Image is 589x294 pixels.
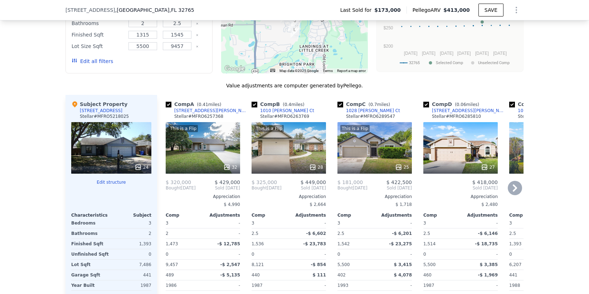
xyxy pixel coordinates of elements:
span: 9,457 [166,262,178,267]
div: 1052 [PERSON_NAME] Dr [518,108,572,114]
div: 2 [166,228,201,238]
text: [DATE] [404,51,418,56]
div: [STREET_ADDRESS][PERSON_NAME] [432,108,506,114]
button: Keyboard shortcuts [270,69,275,72]
span: -$ 6,201 [392,231,412,236]
span: -$ 6,602 [306,231,326,236]
div: This is a Flip [254,125,284,132]
span: 0 [252,252,254,257]
span: 3 [423,221,426,226]
button: Edit structure [71,179,151,185]
div: - [290,249,326,259]
div: Comp A [166,101,224,108]
span: -$ 1,969 [478,273,498,278]
span: Sold [DATE] [282,185,326,191]
img: Google [223,64,247,73]
span: Bought [252,185,267,191]
div: Value adjustments are computer generated by Pellego . [65,82,524,89]
span: 1,473 [166,241,178,246]
span: -$ 12,785 [217,241,240,246]
span: , FL 32765 [169,7,194,13]
div: [STREET_ADDRESS] [80,108,122,114]
span: 0 [166,252,169,257]
div: 3 [113,218,151,228]
div: 0 [113,249,151,259]
div: Adjustments [289,212,326,218]
span: -$ 5,135 [220,273,240,278]
a: Terms [323,69,333,73]
span: Map data ©2025 Google [279,69,318,73]
span: $ 2,664 [310,202,326,207]
div: 1986 [166,280,201,290]
span: Sold [DATE] [423,185,498,191]
text: [DATE] [475,51,489,56]
button: Edit all filters [72,58,113,65]
span: Sold [DATE] [196,185,240,191]
span: ( miles) [452,102,482,107]
a: [STREET_ADDRESS][PERSON_NAME] [423,108,506,114]
div: 2 [113,228,151,238]
div: Subject [111,212,151,218]
div: - [204,280,240,290]
button: Clear [196,45,199,48]
span: 8,121 [252,262,264,267]
div: Comp [337,212,375,218]
span: -$ 2,547 [220,262,240,267]
div: 1,393 [113,239,151,249]
span: $ 418,000 [472,179,498,185]
text: [DATE] [493,51,507,56]
div: - [204,249,240,259]
div: Comp C [337,101,393,108]
div: 24 [135,164,149,171]
span: , [GEOGRAPHIC_DATA] [115,6,194,14]
a: [STREET_ADDRESS][PERSON_NAME] [166,108,249,114]
span: 3 [509,221,512,226]
div: [DATE] [337,185,367,191]
div: Adjustments [203,212,240,218]
div: Comp E [509,101,567,108]
div: Appreciation [509,194,584,199]
span: 489 [166,273,174,278]
span: $ 422,500 [386,179,412,185]
span: $ 2,480 [481,202,498,207]
span: 3 [337,221,340,226]
div: Comp [509,212,546,218]
div: - [462,249,498,259]
a: 1052 [PERSON_NAME] Dr [509,108,572,114]
span: $413,000 [443,7,470,13]
div: Adjustments [461,212,498,218]
span: $ 320,000 [166,179,191,185]
span: ( miles) [280,102,307,107]
span: 0 [509,252,512,257]
div: Comp [252,212,289,218]
span: $173,000 [374,6,401,14]
div: Comp [166,212,203,218]
span: 460 [423,273,432,278]
div: Unfinished Sqft [71,249,110,259]
span: 441 [509,273,517,278]
span: $ 3,415 [394,262,412,267]
span: 0.7 [370,102,377,107]
span: 3 [166,221,169,226]
div: Stellar # MFRO6289547 [346,114,395,119]
span: Bought [166,185,181,191]
div: 1987 [252,280,287,290]
span: 0 [423,252,426,257]
div: Appreciation [423,194,498,199]
text: 32765 [409,61,420,65]
span: 3 [252,221,254,226]
div: 441 [113,270,151,280]
span: 1,393 [509,241,521,246]
div: Stellar # MFRO6257368 [174,114,223,119]
div: - [204,218,240,228]
text: [DATE] [457,51,471,56]
div: Stellar # MFRO5218025 [80,114,129,119]
span: 1,514 [423,241,435,246]
div: Appreciation [166,194,240,199]
div: Stellar # MFRO6295801 [518,114,567,119]
span: 5,500 [337,262,350,267]
div: - [204,228,240,238]
div: Stellar # MFRO6285810 [432,114,481,119]
div: Characteristics [71,212,111,218]
div: 2.5 [337,228,373,238]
